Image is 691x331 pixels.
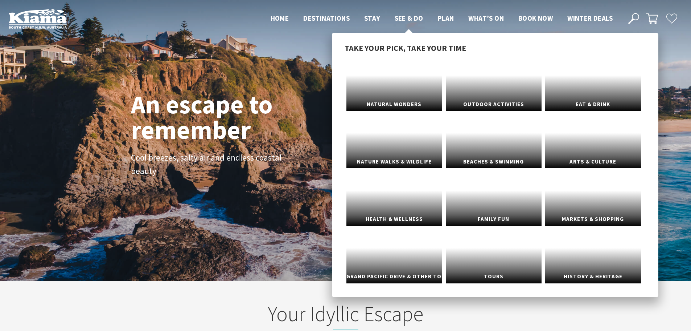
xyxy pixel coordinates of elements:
[545,155,641,169] span: Arts & Culture
[345,43,466,53] span: Take your pick, take your time
[518,14,553,23] span: Book now
[9,9,67,29] img: Kiama Logo
[395,14,423,23] span: See & Do
[203,301,488,330] h2: Your Idyllic Escape
[545,213,641,226] span: Markets & Shopping
[545,270,641,283] span: History & Heritage
[438,14,454,23] span: Plan
[346,98,442,111] span: Natural Wonders
[545,98,641,111] span: Eat & Drink
[446,155,542,169] span: Beaches & Swimming
[468,14,504,23] span: What’s On
[346,270,442,283] span: Grand Pacific Drive & Other Touring
[346,213,442,226] span: Health & Wellness
[131,92,330,142] h1: An escape to remember
[446,213,542,226] span: Family Fun
[303,14,350,23] span: Destinations
[271,14,289,23] span: Home
[263,13,620,25] nav: Main Menu
[346,155,442,169] span: Nature Walks & Wildlife
[446,98,542,111] span: Outdoor Activities
[131,151,294,178] p: Cool breezes, salty air and endless coastal beauty
[446,270,542,283] span: Tours
[567,14,613,23] span: Winter Deals
[364,14,380,23] span: Stay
